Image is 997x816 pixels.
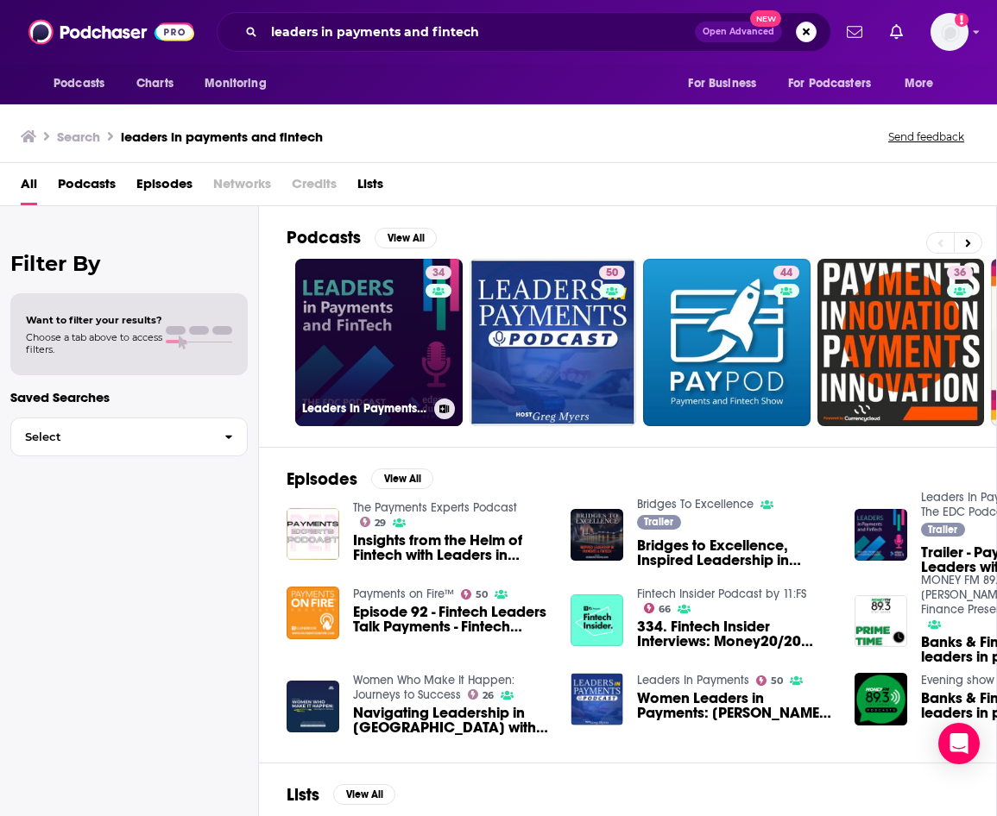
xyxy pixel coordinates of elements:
[788,72,871,96] span: For Podcasters
[360,517,387,527] a: 29
[750,10,781,27] span: New
[599,266,625,279] a: 50
[353,587,454,601] a: Payments on Fire™
[287,468,357,490] h2: Episodes
[121,129,323,145] h3: leaders in payments and fintech
[287,227,361,248] h2: Podcasts
[136,170,192,205] a: Episodes
[295,259,463,426] a: 34Leaders In Payments and FinTech - The EDC Podcast
[41,67,127,100] button: open menu
[333,784,395,805] button: View All
[10,417,248,456] button: Select
[10,389,248,405] p: Saved Searches
[780,265,792,282] span: 44
[287,587,339,639] img: Episode 92 - Fintech Leaders Talk Payments - Fintech South Atlanta 2019
[756,675,784,686] a: 50
[637,691,834,720] a: Women Leaders in Payments: Lena Hackelöer, CEO/Founder of Brite Payments | Episode 413
[205,72,266,96] span: Monitoring
[571,509,623,562] img: Bridges to Excellence, Inspired Leadership in Payments & Fintech
[637,673,749,687] a: Leaders In Payments
[855,595,907,648] img: Banks & Fintechs are global leaders in payments innovation
[353,706,550,735] span: Navigating Leadership in [GEOGRAPHIC_DATA] with [PERSON_NAME], CEO of Uber Payments UK
[353,605,550,634] a: Episode 92 - Fintech Leaders Talk Payments - Fintech South Atlanta 2019
[353,706,550,735] a: Navigating Leadership in Fintech with Claire Magennis, CEO of Uber Payments UK
[217,12,831,52] div: Search podcasts, credits, & more...
[695,22,782,42] button: Open AdvancedNew
[287,681,339,733] img: Navigating Leadership in Fintech with Claire Magennis, CEO of Uber Payments UK
[432,265,445,282] span: 34
[287,468,433,490] a: EpisodesView All
[26,314,162,326] span: Want to filter your results?
[192,67,288,100] button: open menu
[264,18,695,46] input: Search podcasts, credits, & more...
[54,72,104,96] span: Podcasts
[476,591,488,599] span: 50
[703,28,774,36] span: Open Advanced
[676,67,778,100] button: open menu
[637,619,834,649] a: 334. Fintech Insider Interviews: Money20/20 Payments Special
[375,519,386,527] span: 29
[375,228,437,248] button: View All
[606,265,618,282] span: 50
[905,72,934,96] span: More
[659,606,671,613] span: 66
[10,251,248,276] h2: Filter By
[954,265,966,282] span: 36
[357,170,383,205] a: Lists
[893,67,956,100] button: open menu
[773,266,799,279] a: 44
[353,500,517,515] a: The Payments Experts Podcast
[643,259,811,426] a: 44
[855,509,907,562] img: Trailer - Payments & Fintech Leaders with Martin Koderisch
[371,468,433,489] button: View All
[817,259,985,426] a: 36
[353,533,550,562] span: Insights from the Helm of Fintech with Leaders in Payments Podcast host [PERSON_NAME] | PEP022
[637,691,834,720] span: Women Leaders in Payments: [PERSON_NAME], CEO/Founder of Brite Payments | Episode 413
[125,67,184,100] a: Charts
[468,689,495,700] a: 26
[287,784,395,806] a: ListsView All
[938,723,980,764] div: Open Intercom Messenger
[287,227,437,248] a: PodcastsView All
[470,259,637,426] a: 50
[571,673,623,725] img: Women Leaders in Payments: Lena Hackelöer, CEO/Founder of Brite Payments | Episode 413
[637,538,834,568] a: Bridges to Excellence, Inspired Leadership in Payments & Fintech
[461,589,489,599] a: 50
[637,497,754,512] a: Bridges To Excellence
[287,508,339,561] img: Insights from the Helm of Fintech with Leaders in Payments Podcast host Greg Myers | PEP022
[58,170,116,205] a: Podcasts
[28,16,194,48] img: Podchaser - Follow, Share and Rate Podcasts
[777,67,896,100] button: open menu
[883,17,910,47] a: Show notifications dropdown
[644,517,673,527] span: Trailer
[855,673,907,725] img: Banks & Fintechs are global leaders in payments innovation
[21,170,37,205] a: All
[883,129,969,144] button: Send feedback
[931,13,969,51] button: Show profile menu
[302,401,427,416] h3: Leaders In Payments and FinTech - The EDC Podcast
[26,331,162,355] span: Choose a tab above to access filters.
[771,677,783,685] span: 50
[688,72,756,96] span: For Business
[571,594,623,647] img: 334. Fintech Insider Interviews: Money20/20 Payments Special
[57,129,100,145] h3: Search
[11,431,211,443] span: Select
[426,266,451,279] a: 34
[292,170,337,205] span: Credits
[353,605,550,634] span: Episode 92 - Fintech Leaders Talk Payments - Fintech [GEOGRAPHIC_DATA] 2019
[213,170,271,205] span: Networks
